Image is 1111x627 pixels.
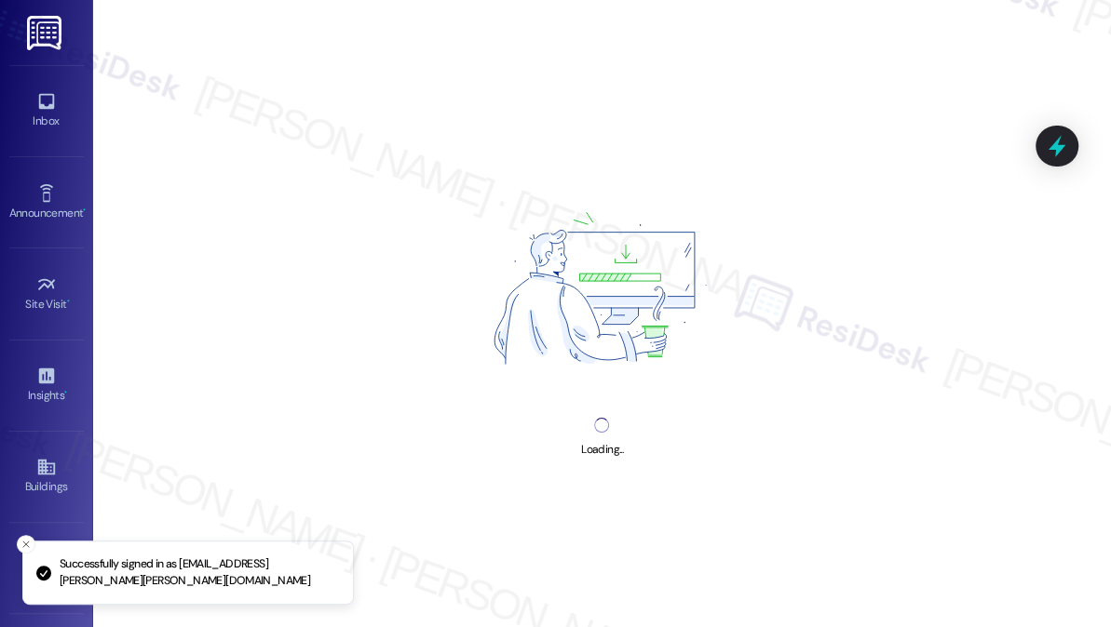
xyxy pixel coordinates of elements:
[581,440,623,460] div: Loading...
[9,451,84,501] a: Buildings
[9,360,84,410] a: Insights •
[60,556,338,589] p: Successfully signed in as [EMAIL_ADDRESS][PERSON_NAME][PERSON_NAME][DOMAIN_NAME]
[83,204,86,217] span: •
[67,295,70,308] span: •
[9,86,84,136] a: Inbox
[17,535,35,554] button: Close toast
[9,269,84,319] a: Site Visit •
[9,543,84,594] a: Leads
[27,16,65,50] img: ResiDesk Logo
[64,386,67,399] span: •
